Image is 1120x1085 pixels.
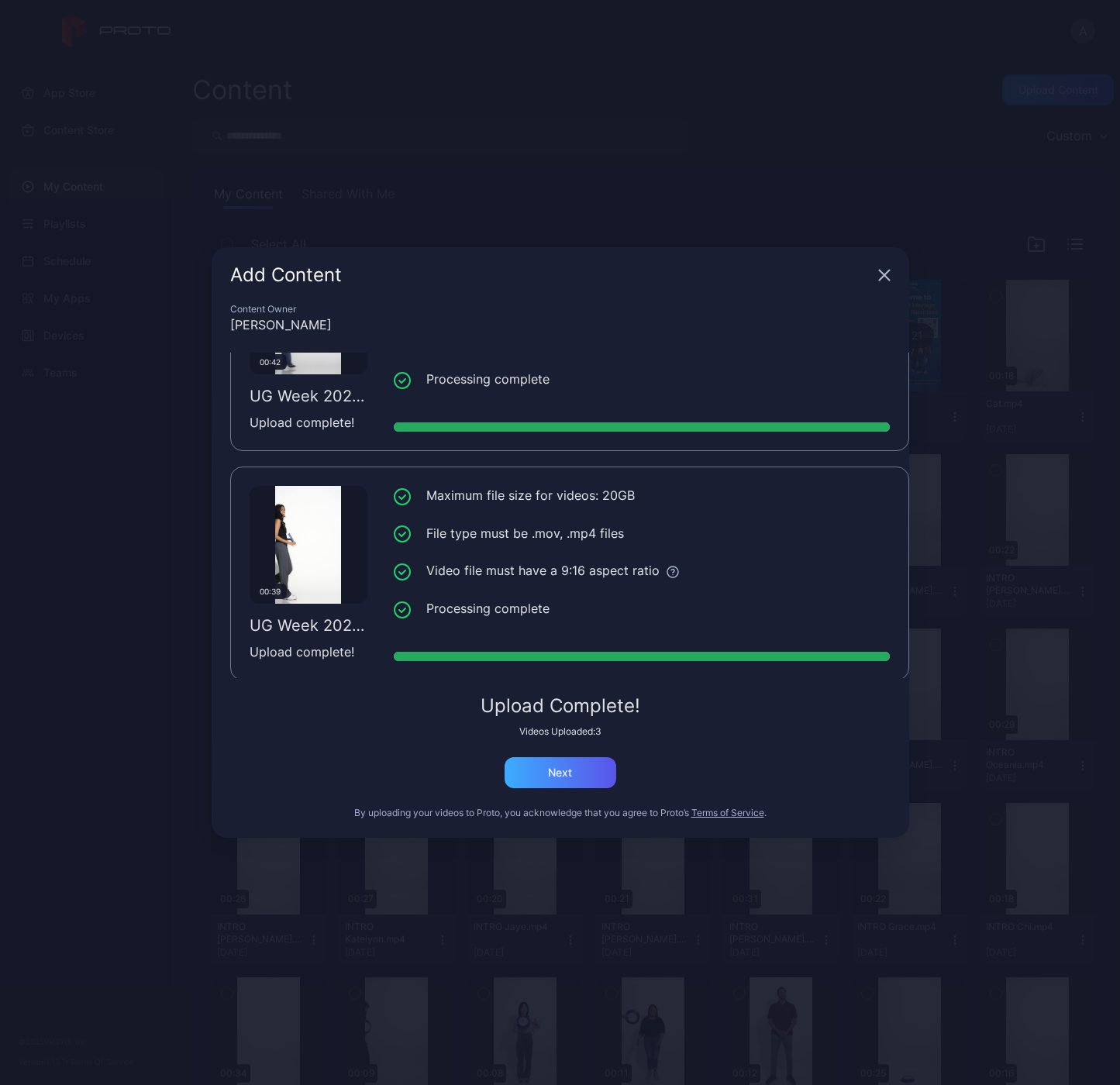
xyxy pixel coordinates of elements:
[394,370,890,389] li: Processing complete
[691,807,764,819] button: Terms of Service
[548,766,572,779] div: Next
[505,757,616,788] button: Next
[250,642,367,661] div: Upload complete!
[230,807,891,819] div: By uploading your videos to Proto, you acknowledge that you agree to Proto’s .
[250,413,367,432] div: Upload complete!
[254,584,287,599] div: 00:39
[230,725,891,738] div: Videos Uploaded: 3
[394,524,890,543] li: File type must be .mov, .mp4 files
[230,303,891,315] div: Content Owner
[394,599,890,618] li: Processing complete
[250,616,367,635] div: UG Week 2025 [PERSON_NAME].mp4
[230,315,891,334] div: [PERSON_NAME]
[250,387,367,405] div: UG Week 2025 [PERSON_NAME] [PERSON_NAME].mp4
[230,697,891,715] div: Upload Complete!
[394,561,890,580] li: Video file must have a 9:16 aspect ratio
[394,486,890,505] li: Maximum file size for videos: 20GB
[254,354,287,370] div: 00:42
[230,266,872,284] div: Add Content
